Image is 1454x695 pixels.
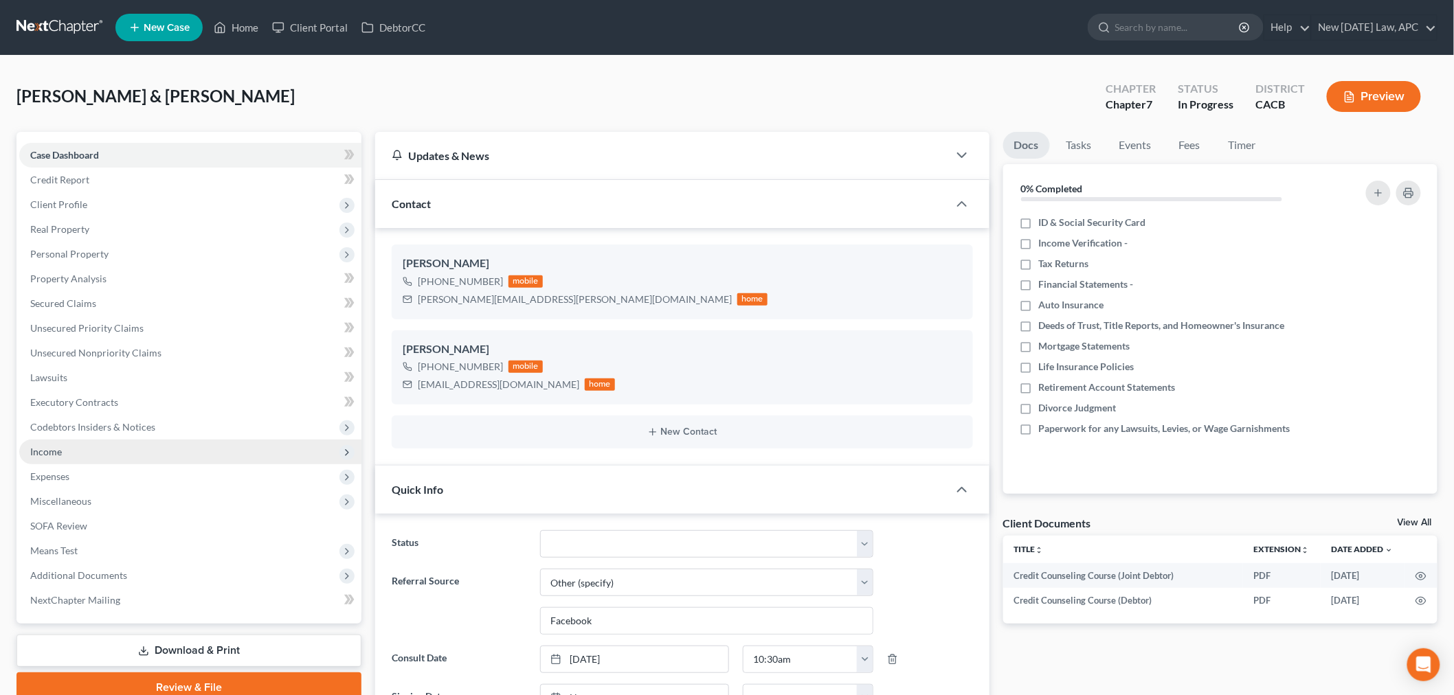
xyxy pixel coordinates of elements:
a: Help [1264,15,1310,40]
a: Titleunfold_more [1014,544,1044,554]
a: Secured Claims [19,291,361,316]
div: home [585,378,615,391]
td: Credit Counseling Course (Joint Debtor) [1003,563,1244,588]
span: Deeds of Trust, Title Reports, and Homeowner's Insurance [1039,319,1285,332]
i: unfold_more [1036,546,1044,554]
a: Download & Print [16,635,361,667]
span: 7 [1146,98,1152,111]
a: Client Portal [265,15,355,40]
span: Income [30,446,62,457]
div: Status [1178,81,1233,97]
span: Codebtors Insiders & Notices [30,421,155,433]
span: Contact [392,197,431,210]
a: Fees [1168,132,1212,159]
div: Chapter [1106,81,1156,97]
i: expand_more [1385,546,1394,554]
a: Lawsuits [19,365,361,390]
a: Home [207,15,265,40]
div: home [737,293,768,306]
div: [EMAIL_ADDRESS][DOMAIN_NAME] [418,378,579,391]
span: NextChapter Mailing [30,594,120,606]
a: Case Dashboard [19,143,361,168]
div: mobile [508,361,543,373]
span: Lawsuits [30,372,67,383]
div: CACB [1255,97,1305,113]
span: Unsecured Priority Claims [30,322,144,334]
span: Tax Returns [1039,257,1089,271]
span: ID & Social Security Card [1039,216,1146,229]
i: unfold_more [1301,546,1310,554]
div: [PHONE_NUMBER] [418,275,503,288]
span: Case Dashboard [30,149,99,161]
a: Timer [1218,132,1267,159]
a: View All [1398,518,1432,527]
a: New [DATE] Law, APC [1312,15,1437,40]
a: NextChapter Mailing [19,588,361,613]
div: mobile [508,275,543,288]
td: [DATE] [1321,563,1405,588]
span: Financial Statements - [1039,277,1134,291]
button: New Contact [403,426,962,437]
span: Paperwork for any Lawsuits, Levies, or Wage Garnishments [1039,422,1290,435]
span: Property Analysis [30,273,107,284]
span: Mortgage Statements [1039,339,1130,353]
label: Status [385,530,533,558]
span: [PERSON_NAME] & [PERSON_NAME] [16,86,295,106]
a: Date Added expand_more [1332,544,1394,554]
span: Credit Report [30,174,89,185]
strong: 0% Completed [1021,183,1083,194]
span: Miscellaneous [30,495,91,507]
div: [PERSON_NAME][EMAIL_ADDRESS][PERSON_NAME][DOMAIN_NAME] [418,293,732,306]
a: DebtorCC [355,15,432,40]
a: [DATE] [541,646,728,672]
div: Client Documents [1003,516,1091,530]
span: Life Insurance Policies [1039,360,1134,374]
td: Credit Counseling Course (Debtor) [1003,588,1244,613]
a: Docs [1003,132,1050,159]
span: Means Test [30,545,78,556]
div: In Progress [1178,97,1233,113]
span: Quick Info [392,483,443,496]
a: Unsecured Priority Claims [19,316,361,341]
label: Consult Date [385,646,533,673]
div: District [1255,81,1305,97]
span: New Case [144,23,190,33]
label: Referral Source [385,569,533,635]
span: Client Profile [30,198,87,210]
span: Real Property [30,223,89,235]
input: Other Referral Source [541,608,873,634]
div: Open Intercom Messenger [1407,648,1440,681]
div: [PHONE_NUMBER] [418,360,503,374]
span: Executory Contracts [30,396,118,408]
button: Preview [1327,81,1421,112]
td: [DATE] [1321,588,1405,613]
div: [PERSON_NAME] [403,341,962,358]
td: PDF [1243,588,1321,613]
input: -- : -- [743,646,858,672]
div: Updates & News [392,148,932,163]
span: Personal Property [30,248,109,260]
span: SOFA Review [30,520,87,532]
input: Search by name... [1115,14,1241,40]
div: [PERSON_NAME] [403,255,962,272]
div: Chapter [1106,97,1156,113]
span: Retirement Account Statements [1039,380,1176,394]
td: PDF [1243,563,1321,588]
span: Secured Claims [30,297,96,309]
a: Unsecured Nonpriority Claims [19,341,361,365]
span: Unsecured Nonpriority Claims [30,347,161,358]
span: Auto Insurance [1039,298,1104,312]
a: Events [1108,132,1163,159]
span: Income Verification - [1039,236,1128,250]
span: Divorce Judgment [1039,401,1117,415]
a: Tasks [1055,132,1103,159]
span: Additional Documents [30,569,127,581]
a: Credit Report [19,168,361,192]
a: Property Analysis [19,266,361,291]
a: Executory Contracts [19,390,361,415]
a: Extensionunfold_more [1254,544,1310,554]
span: Expenses [30,470,69,482]
a: SOFA Review [19,514,361,538]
